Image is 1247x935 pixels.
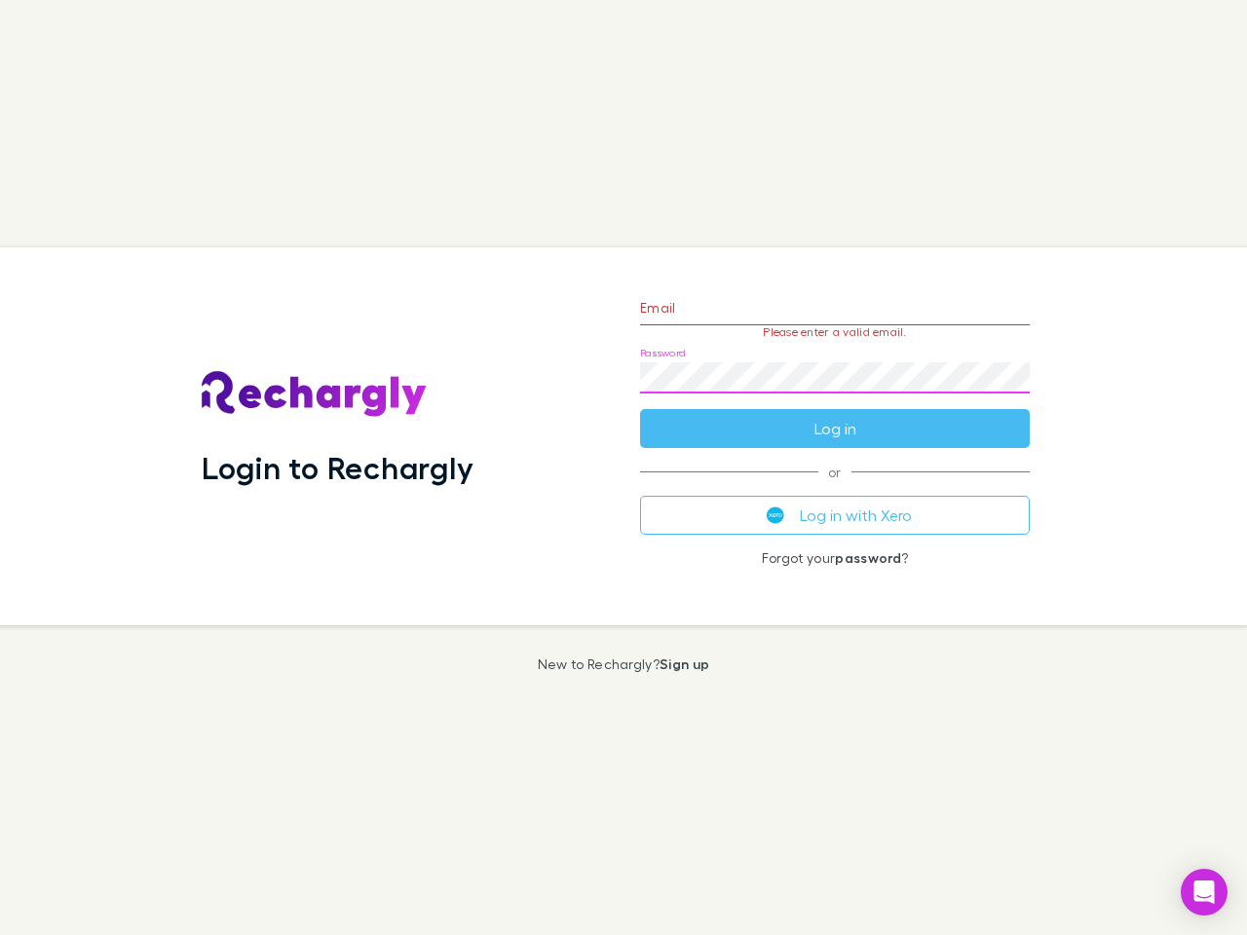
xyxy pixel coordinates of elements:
[640,346,686,360] label: Password
[640,409,1030,448] button: Log in
[640,550,1030,566] p: Forgot your ?
[767,506,784,524] img: Xero's logo
[640,496,1030,535] button: Log in with Xero
[660,655,709,672] a: Sign up
[640,471,1030,472] span: or
[640,325,1030,339] p: Please enter a valid email.
[202,371,428,418] img: Rechargly's Logo
[538,656,710,672] p: New to Rechargly?
[835,549,901,566] a: password
[202,449,473,486] h1: Login to Rechargly
[1181,869,1228,916] div: Open Intercom Messenger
